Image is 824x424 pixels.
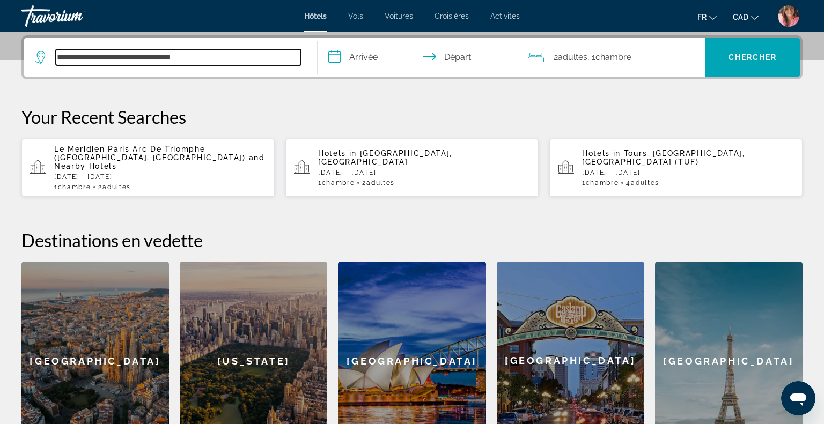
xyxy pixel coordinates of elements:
span: 2 [98,183,130,191]
span: Chambre [586,179,619,187]
h2: Destinations en vedette [21,229,803,251]
span: Adultes [366,179,395,187]
span: 2 [554,50,587,65]
a: Voitures [385,12,413,20]
span: , 1 [587,50,631,65]
button: Travelers: 2 adults, 0 children [517,38,706,77]
p: [DATE] - [DATE] [318,169,530,176]
p: [DATE] - [DATE] [54,173,266,181]
button: Change currency [733,9,759,25]
button: Search [705,38,800,77]
span: Adultes [558,52,587,62]
button: Hotels in [GEOGRAPHIC_DATA], [GEOGRAPHIC_DATA][DATE] - [DATE]1Chambre2Adultes [285,138,539,197]
span: [GEOGRAPHIC_DATA], [GEOGRAPHIC_DATA] [318,149,452,166]
button: Le Meridien Paris Arc De Triomphe ([GEOGRAPHIC_DATA], [GEOGRAPHIC_DATA]) and Nearby Hotels[DATE] ... [21,138,275,197]
span: 4 [626,179,659,187]
span: Le Meridien Paris Arc De Triomphe ([GEOGRAPHIC_DATA], [GEOGRAPHIC_DATA]) [54,145,246,162]
img: User image [778,5,799,27]
span: Chambre [322,179,355,187]
span: 1 [318,179,355,187]
span: Tours, [GEOGRAPHIC_DATA], [GEOGRAPHIC_DATA] (TUF) [582,149,745,166]
a: Vols [348,12,363,20]
button: Change language [697,9,717,25]
span: Adultes [102,183,131,191]
span: fr [697,13,707,21]
input: Search hotel destination [56,49,301,65]
span: Chambre [58,183,91,191]
button: Hotels in Tours, [GEOGRAPHIC_DATA], [GEOGRAPHIC_DATA] (TUF)[DATE] - [DATE]1Chambre4Adultes [549,138,803,197]
span: 1 [582,179,619,187]
a: Hôtels [304,12,327,20]
span: 1 [54,183,91,191]
span: and Nearby Hotels [54,153,265,170]
span: 2 [362,179,394,187]
span: Chercher [729,53,777,62]
span: Chambre [595,52,631,62]
span: Hotels in [318,149,357,158]
button: User Menu [775,5,803,27]
span: Adultes [631,179,659,187]
span: Hotels in [582,149,621,158]
button: Select check in and out date [318,38,517,77]
a: Activités [490,12,520,20]
div: Search widget [24,38,800,77]
p: [DATE] - [DATE] [582,169,794,176]
p: Your Recent Searches [21,106,803,128]
a: Travorium [21,2,129,30]
iframe: Bouton de lancement de la fenêtre de messagerie [781,381,815,415]
span: CAD [733,13,748,21]
a: Croisières [435,12,469,20]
